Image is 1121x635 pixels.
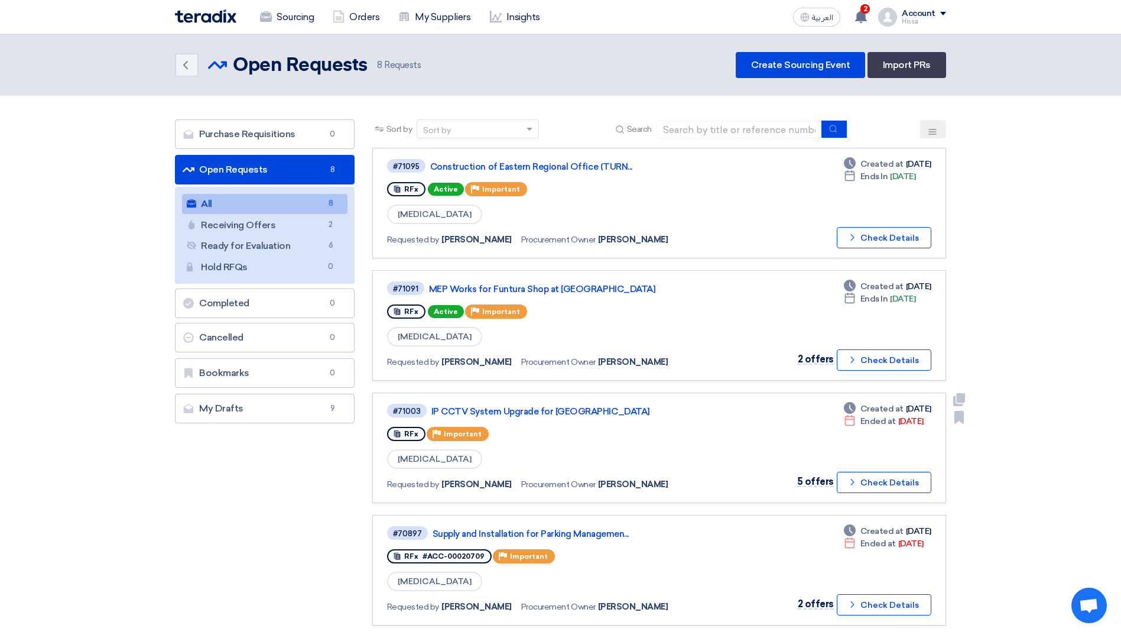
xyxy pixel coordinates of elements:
[429,284,724,294] a: MEP Works for Funtura Shop at [GEOGRAPHIC_DATA]
[482,307,520,316] span: Important
[389,4,480,30] a: My Suppliers
[878,8,897,27] img: profile_test.png
[798,598,834,610] span: 2 offers
[175,358,355,388] a: Bookmarks0
[441,478,512,491] span: [PERSON_NAME]
[326,403,340,414] span: 9
[860,158,904,170] span: Created at
[175,155,355,184] a: Open Requests8
[444,430,482,438] span: Important
[598,601,668,613] span: [PERSON_NAME]
[521,356,596,368] span: Procurement Owner
[324,239,338,252] span: 6
[182,194,347,214] a: All
[326,367,340,379] span: 0
[387,478,439,491] span: Requested by
[377,59,421,72] span: Requests
[393,285,418,293] div: #71091
[423,124,451,137] div: Sort by
[860,4,870,14] span: 2
[521,478,596,491] span: Procurement Owner
[521,601,596,613] span: Procurement Owner
[324,197,338,210] span: 8
[860,415,896,427] span: Ended at
[387,572,482,591] span: [MEDICAL_DATA]
[387,601,439,613] span: Requested by
[175,289,355,318] a: Completed0
[812,14,833,22] span: العربية
[404,185,418,193] span: RFx
[510,552,548,561] span: Important
[797,476,834,487] span: 5 offers
[844,170,916,183] div: [DATE]
[387,205,482,224] span: [MEDICAL_DATA]
[860,403,904,415] span: Created at
[844,537,924,550] div: [DATE]
[844,415,924,427] div: [DATE]
[326,128,340,140] span: 0
[860,293,888,305] span: Ends In
[324,219,338,231] span: 2
[393,163,420,170] div: #71095
[182,215,347,235] a: Receiving Offers
[404,307,418,316] span: RFx
[441,234,512,246] span: [PERSON_NAME]
[441,601,512,613] span: [PERSON_NAME]
[837,594,931,615] button: Check Details
[793,8,840,27] button: العربية
[736,52,865,78] a: Create Sourcing Event
[326,164,340,176] span: 8
[233,54,368,77] h2: Open Requests
[441,356,512,368] span: [PERSON_NAME]
[482,185,520,193] span: Important
[431,406,727,417] a: IP CCTV System Upgrade for [GEOGRAPHIC_DATA]
[428,183,464,196] span: Active
[326,332,340,344] span: 0
[182,236,347,256] a: Ready for Evaluation
[251,4,323,30] a: Sourcing
[521,234,596,246] span: Procurement Owner
[387,356,439,368] span: Requested by
[386,123,412,135] span: Sort by
[404,430,418,438] span: RFx
[860,525,904,537] span: Created at
[844,293,916,305] div: [DATE]
[393,407,421,415] div: #71003
[860,537,896,550] span: Ended at
[657,121,822,138] input: Search by title or reference number
[404,552,418,561] span: RFx
[798,354,834,365] span: 2 offers
[387,234,439,246] span: Requested by
[627,123,652,135] span: Search
[860,170,888,183] span: Ends In
[430,161,726,172] a: Construction of Eastern Regional Office (TURN...
[175,394,355,423] a: My Drafts9
[326,297,340,309] span: 0
[1071,588,1107,623] a: Open chat
[324,261,338,273] span: 0
[433,529,728,539] a: Supply and Installation for Parking Managemen...
[844,280,931,293] div: [DATE]
[598,356,668,368] span: [PERSON_NAME]
[387,327,482,346] span: [MEDICAL_DATA]
[844,525,931,537] div: [DATE]
[323,4,389,30] a: Orders
[377,60,382,70] span: 8
[837,472,931,493] button: Check Details
[393,530,422,537] div: #70897
[902,9,935,19] div: Account
[428,305,464,318] span: Active
[175,9,236,23] img: Teradix logo
[844,158,931,170] div: [DATE]
[860,280,904,293] span: Created at
[182,257,347,277] a: Hold RFQs
[598,478,668,491] span: [PERSON_NAME]
[480,4,550,30] a: Insights
[598,234,668,246] span: [PERSON_NAME]
[837,227,931,248] button: Check Details
[867,52,946,78] a: Import PRs
[175,323,355,352] a: Cancelled0
[902,18,946,25] div: Hissa
[423,552,485,561] span: #ACC-00020709
[844,403,931,415] div: [DATE]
